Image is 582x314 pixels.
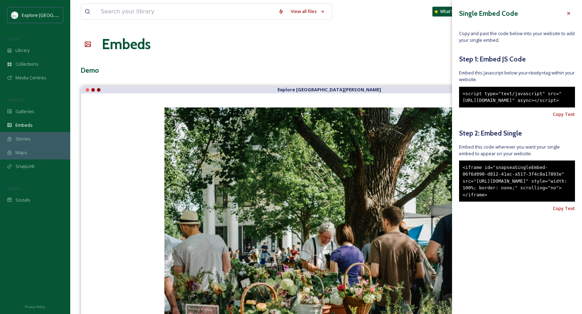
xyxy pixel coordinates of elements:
a: Privacy Policy [25,302,45,310]
span: SOCIALS [7,186,21,191]
h5: Step 1: Embed JS Code [459,54,575,64]
span: MEDIA [7,36,19,41]
img: north%20marion%20account.png [11,12,18,19]
span: Galleries [15,108,34,115]
span: Copy Text [553,111,575,118]
span: Maps [15,149,27,156]
span: SnapLink [15,163,35,170]
h3: Single Embed Code [459,8,518,19]
a: View all files [287,5,328,18]
span: Embeds [15,122,33,129]
a: Embeds [102,34,151,55]
h5: Step 2: Embed Single [459,128,575,138]
span: Media Centres [15,74,46,81]
input: Search your library [97,4,275,19]
span: Embed this Javascript below your tag within your website. [459,70,575,83]
span: Copy Text [553,205,575,212]
a: What's New [432,7,467,17]
span: Copy and past the code below into your website to add your single embed. [459,30,575,44]
div: <script type="text/javascript" src="[URL][DOMAIN_NAME]" async></script> [459,87,575,107]
span: Explore [GEOGRAPHIC_DATA][PERSON_NAME] [22,12,118,18]
div: <iframe id="snapseaSingleEmbed-06f6d090-d812-41ac-a517-3f4c8a17893e" src="[URL][DOMAIN_NAME]" sty... [459,161,575,202]
span: Privacy Policy [25,305,45,309]
h3: Demo [81,65,99,76]
span: Embed this code wherever you want your single embed to appear on your website. [459,144,575,157]
span: <body> [528,70,544,76]
span: Stories [15,136,31,142]
span: Library [15,47,30,54]
span: Collections [15,61,39,67]
strong: Explore [GEOGRAPHIC_DATA][PERSON_NAME] [277,86,381,93]
span: Socials [15,197,30,203]
span: WIDGETS [7,97,23,103]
